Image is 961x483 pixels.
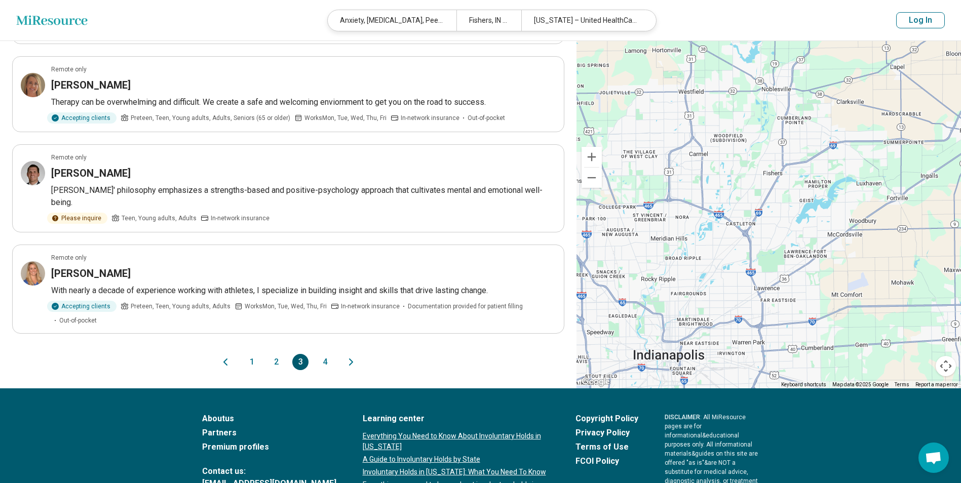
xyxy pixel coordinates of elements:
span: Preteen, Teen, Young adults, Adults, Seniors (65 or older) [131,113,290,123]
button: Zoom out [582,168,602,188]
span: In-network insurance [341,302,400,311]
span: Works Mon, Tue, Wed, Thu, Fri [245,302,327,311]
a: Premium profiles [202,441,336,453]
a: Learning center [363,413,549,425]
span: DISCLAIMER [665,414,700,421]
button: Previous page [219,354,232,370]
button: Log In [896,12,945,28]
button: 2 [268,354,284,370]
h3: [PERSON_NAME] [51,78,131,92]
a: Terms of Use [575,441,638,453]
div: Accepting clients [47,112,117,124]
p: Remote only [51,153,87,162]
button: 4 [317,354,333,370]
p: Therapy can be overwhelming and difficult. We create a safe and welcoming enviornment to get you ... [51,96,556,108]
a: Involuntary Holds in [US_STATE]: What You Need To Know [363,467,549,477]
button: 1 [244,354,260,370]
span: Map data ©2025 Google [832,382,889,387]
span: In-network insurance [211,214,270,223]
a: A Guide to Involuntary Holds by State [363,454,549,465]
div: [US_STATE] – United HealthCare [521,10,650,31]
p: With nearly a decade of experience working with athletes, I specialize in building insight and sk... [51,285,556,297]
div: Open chat [918,442,949,473]
span: Preteen, Teen, Young adults, Adults [131,302,230,311]
button: Keyboard shortcuts [781,381,826,388]
h3: [PERSON_NAME] [51,166,131,180]
a: Everything You Need to Know About Involuntary Holds in [US_STATE] [363,431,549,452]
button: 3 [292,354,309,370]
a: Report a map error [915,382,958,387]
h3: [PERSON_NAME] [51,266,131,280]
a: Open this area in Google Maps (opens a new window) [579,375,612,388]
p: Remote only [51,65,87,74]
span: Teen, Young adults, Adults [122,214,197,223]
div: Please inquire [47,213,107,224]
a: Terms (opens in new tab) [895,382,909,387]
span: In-network insurance [401,113,459,123]
span: Out-of-pocket [468,113,505,123]
button: Zoom in [582,147,602,167]
span: Documentation provided for patient filling [408,302,523,311]
span: Out-of-pocket [59,316,97,325]
a: Aboutus [202,413,336,425]
button: Map camera controls [936,356,956,376]
p: [PERSON_NAME]' philosophy emphasizes a strengths-based and positive-psychology approach that cult... [51,184,556,209]
p: Remote only [51,253,87,262]
a: Partners [202,427,336,439]
div: Fishers, IN 46038 [456,10,521,31]
span: Contact us: [202,465,336,477]
img: Google [579,375,612,388]
span: Works Mon, Tue, Wed, Thu, Fri [304,113,387,123]
a: Privacy Policy [575,427,638,439]
div: Accepting clients [47,301,117,312]
div: Anxiety, [MEDICAL_DATA], Peer Difficulties, Relationship(s) with Friends/Roommates, School Concerns [328,10,456,31]
button: Next page [345,354,357,370]
a: FCOI Policy [575,455,638,467]
a: Copyright Policy [575,413,638,425]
